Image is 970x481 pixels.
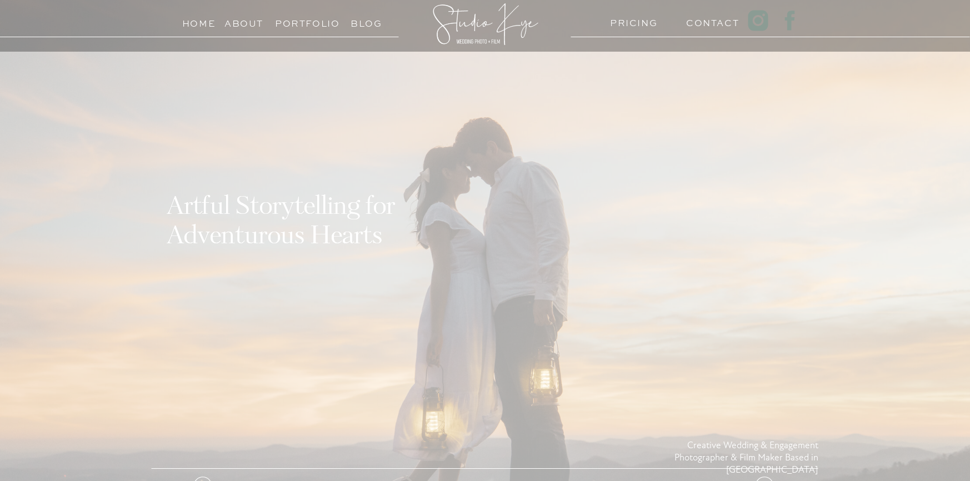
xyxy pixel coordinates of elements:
a: Contact [686,15,729,26]
a: Home [177,16,220,26]
a: About [224,16,263,26]
a: Blog [341,16,392,26]
a: PRICING [610,15,653,26]
a: Portfolio [275,16,326,26]
h1: Artful Storytelling for Adventurous Hearts [167,193,481,248]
